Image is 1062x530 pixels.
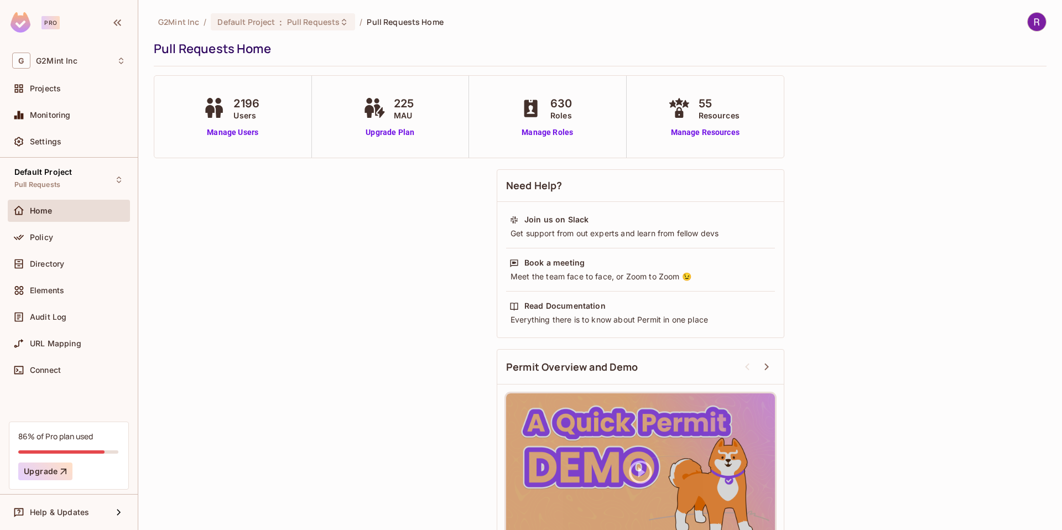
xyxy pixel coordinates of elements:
[524,257,585,268] div: Book a meeting
[30,233,53,242] span: Policy
[524,300,606,311] div: Read Documentation
[204,17,206,27] li: /
[11,12,30,33] img: SReyMgAAAABJRU5ErkJggg==
[233,110,259,121] span: Users
[30,206,53,215] span: Home
[699,95,740,112] span: 55
[200,127,265,138] a: Manage Users
[217,17,275,27] span: Default Project
[18,463,72,480] button: Upgrade
[506,179,563,193] span: Need Help?
[30,339,81,348] span: URL Mapping
[12,53,30,69] span: G
[394,95,414,112] span: 225
[517,127,577,138] a: Manage Roles
[509,228,772,239] div: Get support from out experts and learn from fellow devs
[36,56,77,65] span: Workspace: G2Mint Inc
[30,111,71,119] span: Monitoring
[30,366,61,375] span: Connect
[30,259,64,268] span: Directory
[30,137,61,146] span: Settings
[30,313,66,321] span: Audit Log
[509,314,772,325] div: Everything there is to know about Permit in one place
[509,271,772,282] div: Meet the team face to face, or Zoom to Zoom 😉
[524,214,589,225] div: Join us on Slack
[699,110,740,121] span: Resources
[154,40,1041,57] div: Pull Requests Home
[41,16,60,29] div: Pro
[287,17,340,27] span: Pull Requests
[30,508,89,517] span: Help & Updates
[550,110,572,121] span: Roles
[233,95,259,112] span: 2196
[14,168,72,176] span: Default Project
[18,431,93,441] div: 86% of Pro plan used
[360,17,362,27] li: /
[665,127,745,138] a: Manage Resources
[30,84,61,93] span: Projects
[30,286,64,295] span: Elements
[361,127,419,138] a: Upgrade Plan
[550,95,572,112] span: 630
[367,17,443,27] span: Pull Requests Home
[1028,13,1046,31] img: Renato Rabdishta
[394,110,414,121] span: MAU
[279,18,283,27] span: :
[506,360,638,374] span: Permit Overview and Demo
[158,17,199,27] span: the active workspace
[14,180,60,189] span: Pull Requests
